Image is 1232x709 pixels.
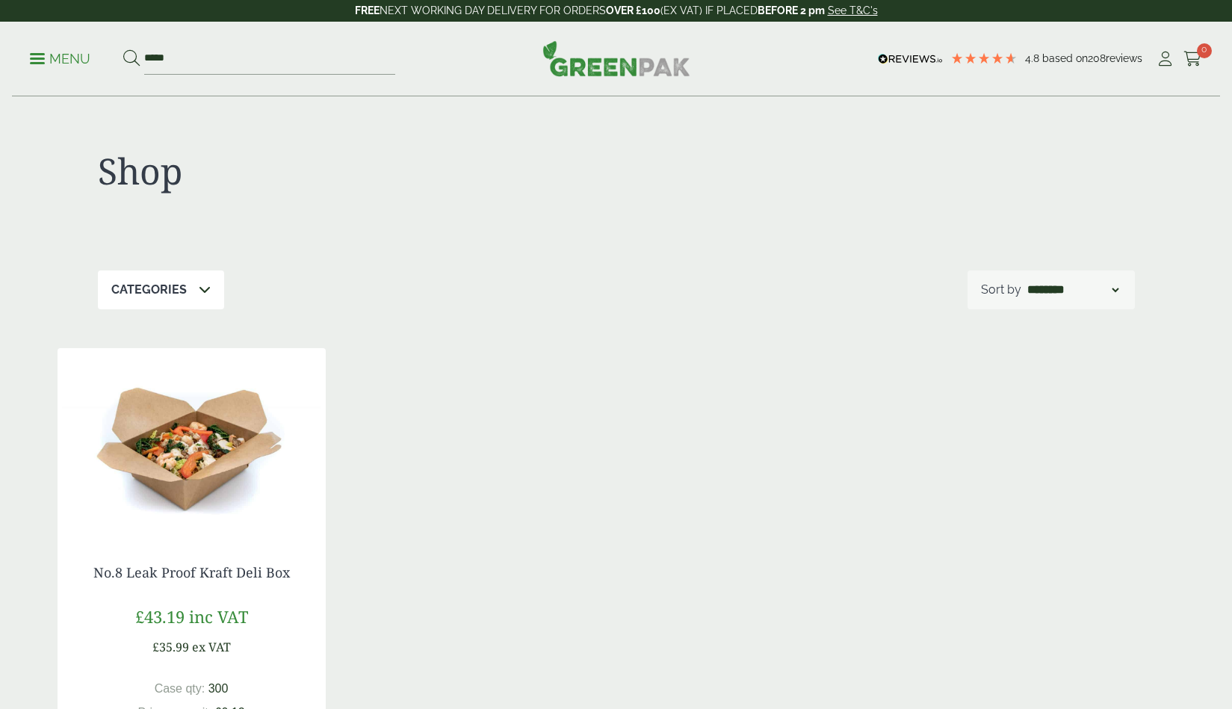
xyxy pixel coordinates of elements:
span: 0 [1197,43,1212,58]
p: Categories [111,281,187,299]
strong: BEFORE 2 pm [758,4,825,16]
a: No.8 Leak Proof Kraft Deli Box [93,563,290,581]
span: ex VAT [192,639,231,655]
img: REVIEWS.io [878,54,943,64]
span: £35.99 [152,639,189,655]
i: My Account [1156,52,1174,66]
strong: FREE [355,4,380,16]
span: Case qty: [155,682,205,695]
h1: Shop [98,149,616,193]
strong: OVER £100 [606,4,660,16]
img: GreenPak Supplies [542,40,690,76]
span: £43.19 [135,605,185,628]
a: 0 [1183,48,1202,70]
span: 4.8 [1025,52,1042,64]
select: Shop order [1024,281,1121,299]
div: 4.79 Stars [950,52,1018,65]
i: Cart [1183,52,1202,66]
p: Sort by [981,281,1021,299]
span: 300 [208,682,229,695]
img: No 8 Deli Box with Prawn Chicken Stir Fry [58,348,326,535]
a: See T&C's [828,4,878,16]
span: reviews [1106,52,1142,64]
span: Based on [1042,52,1088,64]
a: Menu [30,50,90,65]
span: inc VAT [189,605,248,628]
p: Menu [30,50,90,68]
span: 208 [1088,52,1106,64]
